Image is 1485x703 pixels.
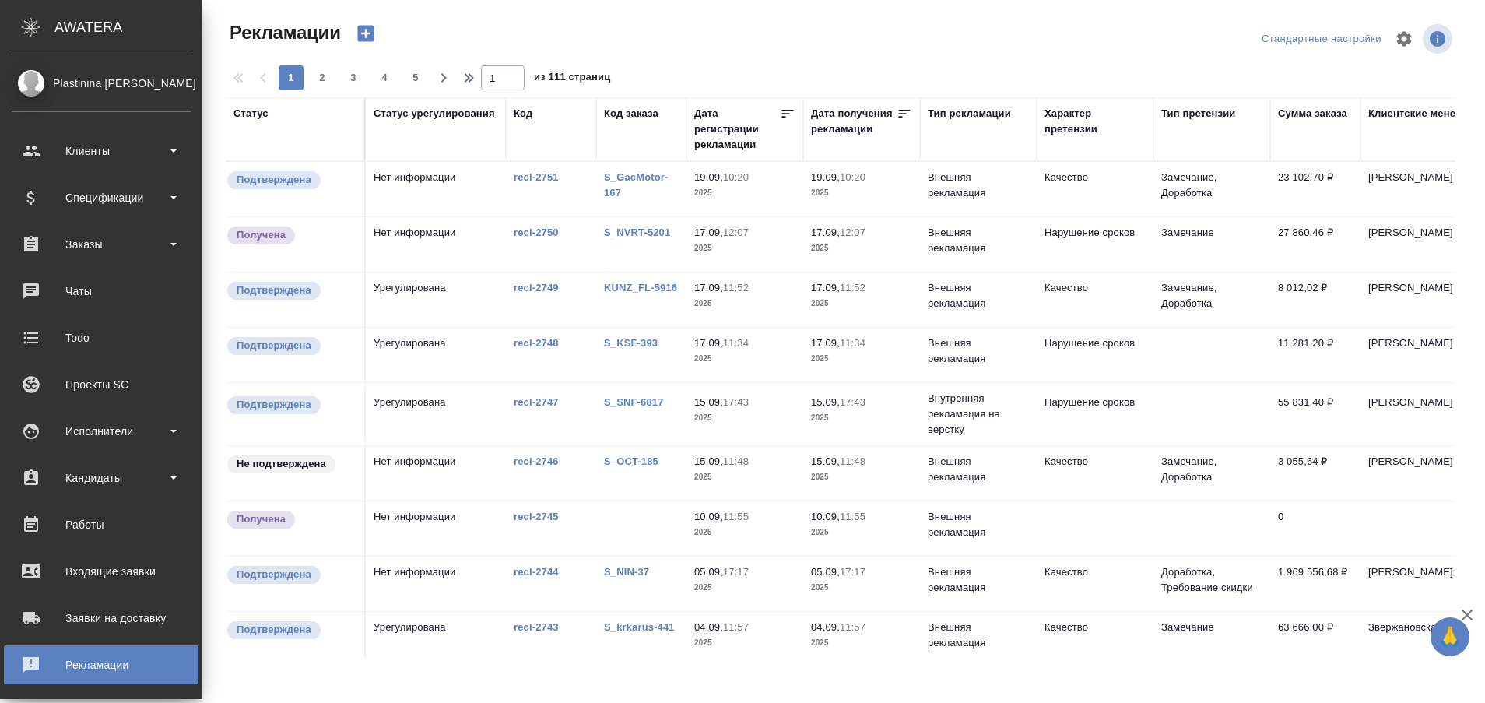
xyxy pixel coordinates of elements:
p: 15.09, [694,396,723,408]
button: Создать [347,20,384,47]
a: KUNZ_FL-5916 [604,282,677,294]
a: recl-2744 [514,566,559,578]
td: Урегулирована [366,387,506,441]
a: Заявки на доставку [4,599,198,638]
p: 10:20 [840,171,865,183]
td: Нет информации [366,217,506,272]
td: Нарушение сроков [1037,328,1153,382]
td: Урегулирована [366,612,506,666]
p: Подтверждена [237,338,311,353]
div: Сумма заказа [1278,106,1347,121]
td: Качество [1037,446,1153,501]
a: S_NVRT-5201 [604,227,670,238]
span: Настроить таблицу [1385,20,1423,58]
p: 2025 [811,580,912,596]
p: 19.09, [694,171,723,183]
td: 23 102,70 ₽ [1270,162,1360,216]
p: 15.09, [811,396,840,408]
td: 11 281,20 ₽ [1270,328,1360,382]
a: S_OCT-185 [604,455,658,467]
p: Подтверждена [237,397,311,413]
p: 19.09, [811,171,840,183]
p: 2025 [694,241,795,256]
div: Исполнители [12,420,191,443]
td: Замечание, Доработка [1153,162,1270,216]
p: 11:34 [840,337,865,349]
td: Нет информации [366,162,506,216]
p: 2025 [694,580,795,596]
td: Внешняя рекламация [920,557,1037,611]
a: recl-2748 [514,337,559,349]
div: Тип претензии [1161,106,1235,121]
p: 11:34 [723,337,749,349]
button: 3 [341,65,366,90]
td: Нет информации [366,501,506,556]
p: 05.09, [694,566,723,578]
td: Замечание, Доработка [1153,446,1270,501]
p: 2025 [694,296,795,311]
p: Подтверждена [237,172,311,188]
p: 2025 [694,525,795,540]
td: 63 666,00 ₽ [1270,612,1360,666]
a: Todo [4,318,198,357]
span: 🙏 [1437,620,1463,653]
span: Рекламации [226,20,341,45]
td: Нет информации [366,446,506,501]
td: Замечание [1153,217,1270,272]
div: Клиенты [12,139,191,163]
td: Качество [1037,612,1153,666]
button: 5 [403,65,428,90]
p: 11:55 [840,511,865,522]
p: 2025 [694,410,795,426]
div: Код заказа [604,106,658,121]
div: Работы [12,513,191,536]
a: recl-2745 [514,511,559,522]
p: 11:48 [723,455,749,467]
p: Подтверждена [237,622,311,638]
td: Внутренняя рекламация на верстку [920,383,1037,445]
a: recl-2747 [514,396,559,408]
span: 5 [403,70,428,86]
p: 17:43 [840,396,865,408]
div: Статус [233,106,269,121]
div: Тип рекламации [928,106,1011,121]
p: 15.09, [694,455,723,467]
div: Дата регистрации рекламации [694,106,780,153]
a: Работы [4,505,198,544]
p: 2025 [811,185,912,201]
button: 2 [310,65,335,90]
div: Проекты SC [12,373,191,396]
a: recl-2751 [514,171,559,183]
span: 2 [310,70,335,86]
td: Урегулирована [366,272,506,327]
p: 11:57 [723,621,749,633]
span: Посмотреть информацию [1423,24,1455,54]
p: Подтверждена [237,567,311,582]
span: из 111 страниц [534,68,610,90]
a: S_KSF-393 [604,337,658,349]
p: 17.09, [811,282,840,294]
a: Входящие заявки [4,552,198,591]
td: Внешняя рекламация [920,501,1037,556]
td: Качество [1037,162,1153,216]
p: 2025 [811,296,912,311]
div: Входящие заявки [12,560,191,583]
p: 17:17 [723,566,749,578]
td: 8 012,02 ₽ [1270,272,1360,327]
td: Замечание [1153,612,1270,666]
div: Статус урегулирования [374,106,495,121]
div: Чаты [12,279,191,303]
span: 3 [341,70,366,86]
p: 17:43 [723,396,749,408]
div: Дата получения рекламации [811,106,897,137]
p: 2025 [811,410,912,426]
p: Получена [237,511,286,527]
p: 2025 [694,185,795,201]
td: Внешняя рекламация [920,162,1037,216]
p: 2025 [811,351,912,367]
div: Todo [12,326,191,350]
button: 🙏 [1431,617,1469,656]
div: AWATERA [54,12,202,43]
div: Код [514,106,532,121]
p: 11:57 [840,621,865,633]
